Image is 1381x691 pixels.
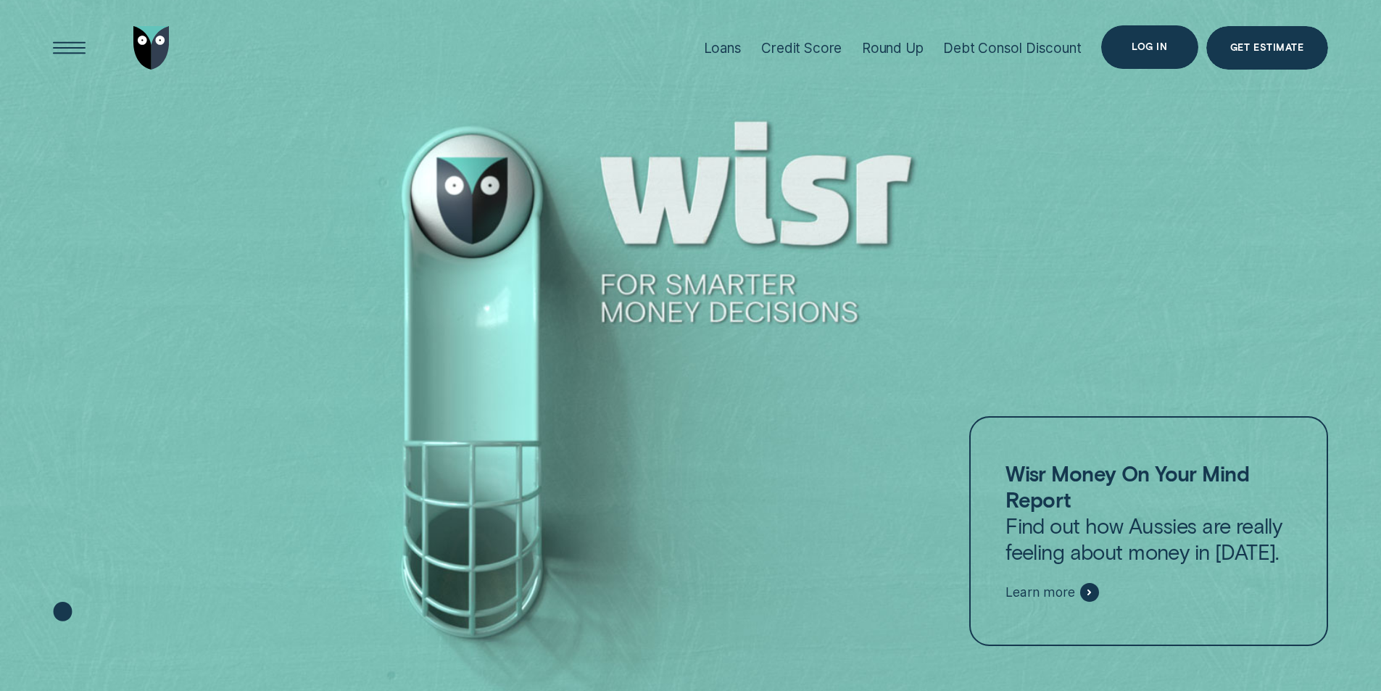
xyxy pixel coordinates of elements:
button: Open Menu [48,26,91,70]
button: Log in [1101,25,1198,69]
img: Wisr [133,26,170,70]
p: Find out how Aussies are really feeling about money in [DATE]. [1005,460,1291,565]
span: Learn more [1005,584,1074,600]
div: Debt Consol Discount [943,40,1081,57]
div: Credit Score [761,40,842,57]
strong: Wisr Money On Your Mind Report [1005,460,1249,512]
div: Loans [704,40,742,57]
div: Round Up [862,40,924,57]
div: Log in [1132,43,1167,51]
a: Wisr Money On Your Mind ReportFind out how Aussies are really feeling about money in [DATE].Learn... [969,416,1327,647]
a: Get Estimate [1206,26,1328,70]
